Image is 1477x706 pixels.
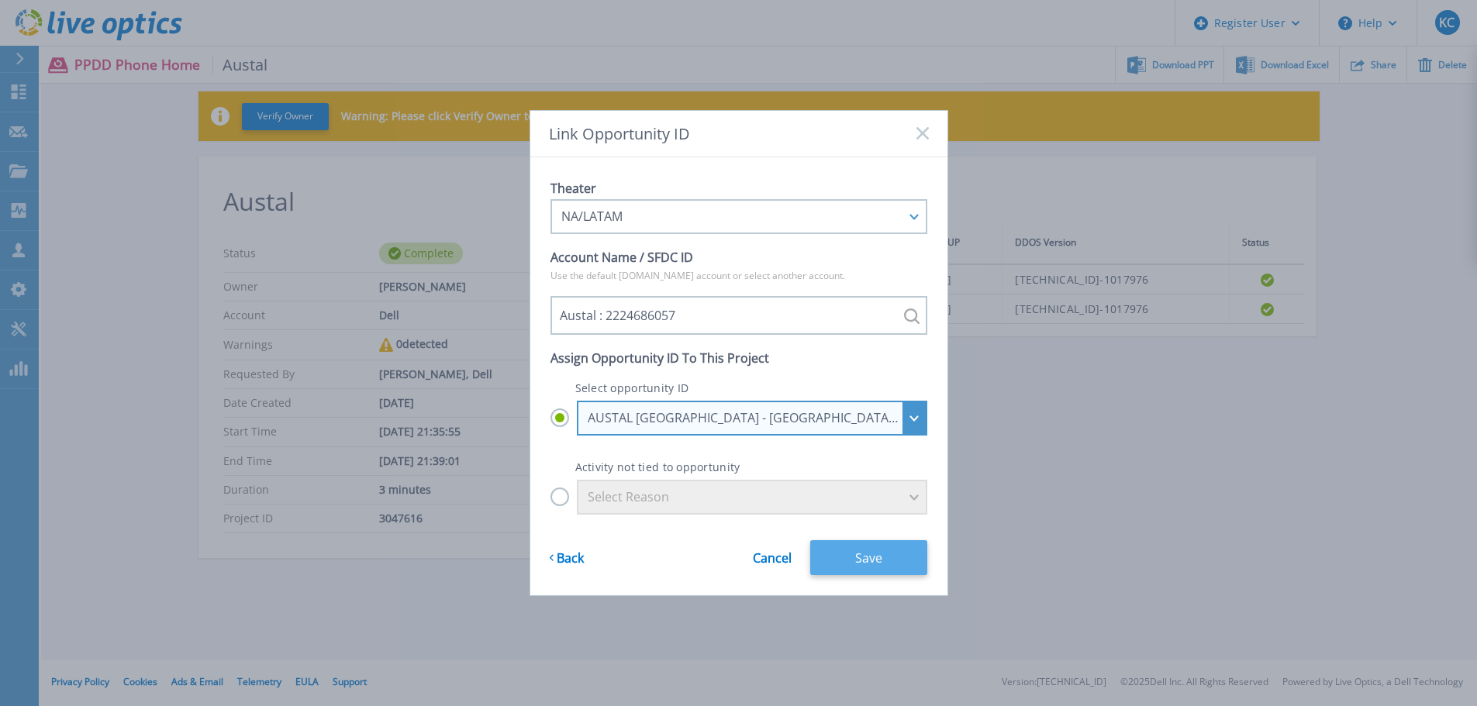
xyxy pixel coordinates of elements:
div: AUSTAL USA - Austal - Dell Isilon Upgrade - 7-1-25 : 29583353 [588,411,899,425]
p: Select opportunity ID [550,381,927,394]
p: Activity not tied to opportunity [550,460,927,474]
div: NA/LATAM [561,209,899,223]
p: Theater [550,177,927,199]
a: Back [550,539,585,565]
button: Save [810,540,927,575]
input: Austal : 2224686057 [550,296,927,335]
p: Assign Opportunity ID To This Project [550,347,927,369]
p: Account Name / SFDC ID [550,246,927,268]
a: Cancel [753,539,792,565]
p: Use the default [DOMAIN_NAME] account or select another account. [550,268,927,284]
span: Link Opportunity ID [549,125,690,143]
